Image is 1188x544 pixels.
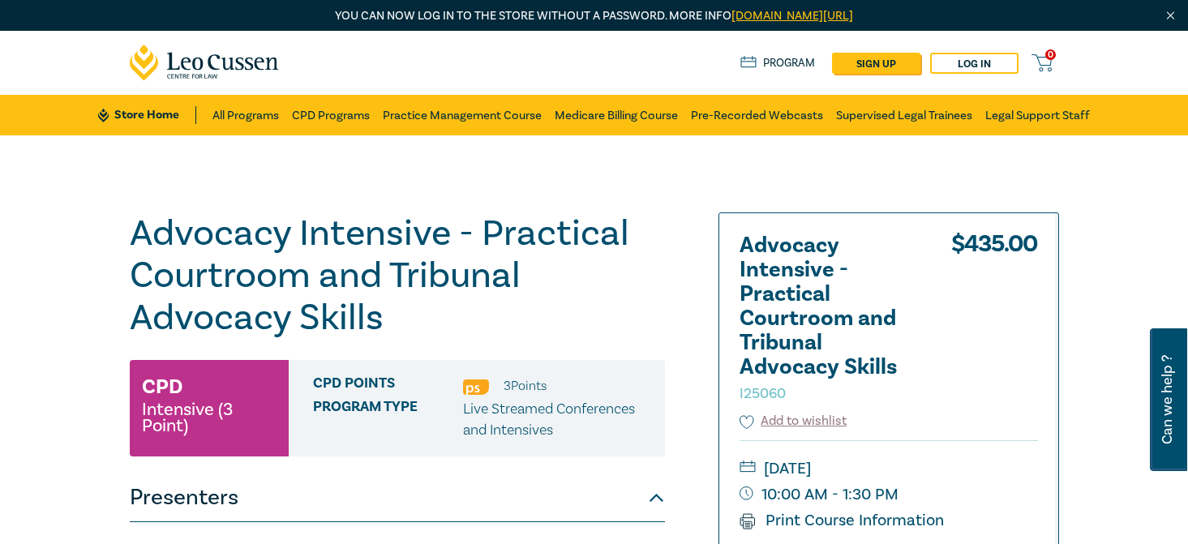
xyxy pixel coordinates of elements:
small: [DATE] [740,456,1038,482]
a: Store Home [98,106,196,124]
a: Supervised Legal Trainees [836,95,972,135]
a: Log in [930,53,1019,74]
small: Intensive (3 Point) [142,401,277,434]
a: Legal Support Staff [985,95,1090,135]
small: I25060 [740,384,786,403]
button: Add to wishlist [740,412,847,430]
a: [DOMAIN_NAME][URL] [731,8,853,24]
a: Medicare Billing Course [555,95,678,135]
span: Program type [313,399,463,441]
button: Presenters [130,473,665,522]
p: You can now log in to the store without a password. More info [130,7,1059,25]
a: sign up [832,53,920,74]
img: Professional Skills [463,379,489,395]
a: All Programs [212,95,279,135]
a: Practice Management Course [383,95,542,135]
a: CPD Programs [292,95,370,135]
h2: Advocacy Intensive - Practical Courtroom and Tribunal Advocacy Skills [740,233,918,404]
li: 3 Point s [504,375,547,396]
span: 0 [1045,49,1056,60]
div: $ 435.00 [951,233,1038,412]
a: Print Course Information [740,510,945,531]
p: Live Streamed Conferences and Intensives [463,399,653,441]
small: 10:00 AM - 1:30 PM [740,482,1038,508]
h3: CPD [142,372,182,401]
a: Pre-Recorded Webcasts [691,95,823,135]
h1: Advocacy Intensive - Practical Courtroom and Tribunal Advocacy Skills [130,212,665,339]
span: Can we help ? [1160,338,1175,461]
img: Close [1164,9,1177,23]
span: CPD Points [313,375,463,396]
a: Program [740,54,816,72]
